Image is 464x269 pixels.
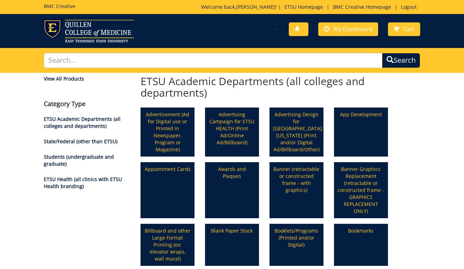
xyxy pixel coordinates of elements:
[44,53,382,68] input: Search...
[44,153,114,167] a: Students (undergraduate and graduate)
[141,225,194,265] a: Billboard and other Large Format Printing (ex: elevator wraps, wall mural)
[44,75,130,82] a: View All Products
[206,163,258,218] a: Awards and Plaques
[141,108,194,156] a: Advertisement (Ad for Digital use or Printed in Newspaper, Program or Magazine)
[335,108,387,156] a: App Development
[44,138,117,145] a: State/Federal (other than ETSU)
[382,53,420,68] button: Search
[334,25,373,33] span: My Dashboard
[318,22,378,36] a: My Dashboard
[335,225,387,265] a: Bookmarks
[281,4,327,10] a: ETSU Homepage
[270,225,323,265] a: Booklets/Programs (Printed and/or Digital)
[44,101,130,108] h4: Category Type
[44,20,134,42] img: ETSU logo
[44,176,122,189] a: ETSU Health (all clinics with ETSU Health branding)
[141,75,388,98] h2: ETSU Academic Departments (all colleges and departments)
[403,25,415,33] span: Cart
[206,108,258,156] a: Advertising Campaign for ETSU HEALTH (Print Ad/Online Ad/Billboard)
[44,4,75,9] h5: BMC Creative
[141,163,194,218] a: Appointment Cards
[206,225,258,265] a: Blank Paper Stock
[270,108,323,156] a: Advertising Design for [GEOGRAPHIC_DATA][US_STATE] (Print and/or Digital Ad/Billboard/Other)
[397,4,420,10] a: Logout
[270,163,323,218] a: Banner (retractable or constructed frame - with graphics)
[329,4,395,10] a: BMC Creative Homepage
[236,4,275,10] a: [PERSON_NAME]
[44,116,121,129] a: ETSU Academic Departments (all colleges and departments)
[201,4,420,11] p: Welcome back, ! | | |
[335,163,387,218] a: Banner Graphics Replacement (retractable or constructed frame - GRAPHICS REPLACEMENT ONLY)
[388,22,420,36] a: Cart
